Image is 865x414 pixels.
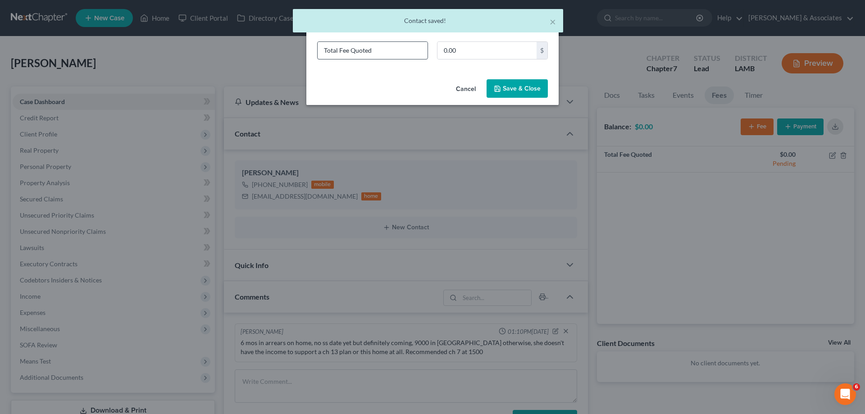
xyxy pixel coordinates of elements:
div: Contact saved! [300,16,556,25]
button: Save & Close [487,79,548,98]
div: $ [537,42,547,59]
input: Describe... [318,42,428,59]
button: × [550,16,556,27]
span: 6 [853,383,860,391]
iframe: Intercom live chat [834,383,856,405]
button: Cancel [449,80,483,98]
input: 0.00 [437,42,537,59]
